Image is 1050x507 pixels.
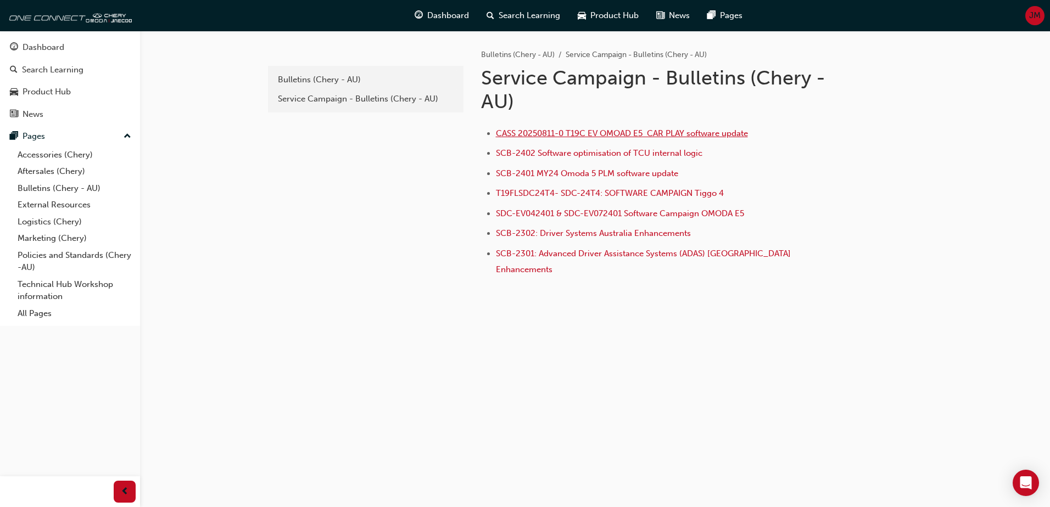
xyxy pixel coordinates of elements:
span: News [669,9,690,22]
span: news-icon [656,9,664,22]
div: News [23,108,43,121]
a: SDC-EV042401 & SDC-EV072401 Software Campaign OMODA E5 [496,209,744,218]
li: Service Campaign - Bulletins (Chery - AU) [566,49,707,61]
span: car-icon [578,9,586,22]
a: Search Learning [4,60,136,80]
span: up-icon [124,129,131,144]
div: Product Hub [23,86,71,98]
a: guage-iconDashboard [406,4,478,27]
a: search-iconSearch Learning [478,4,569,27]
img: oneconnect [5,4,132,26]
a: Logistics (Chery) [13,213,136,230]
a: Dashboard [4,37,136,58]
span: Pages [720,9,742,22]
a: Bulletins (Chery - AU) [13,180,136,197]
button: Pages [4,126,136,147]
a: SCB-2401 MY24 Omoda 5 PLM software update [496,168,678,178]
a: Product Hub [4,82,136,102]
span: car-icon [10,87,18,97]
button: DashboardSearch LearningProduct HubNews [4,35,136,126]
span: JM [1029,9,1041,22]
a: Marketing (Chery) [13,230,136,247]
a: Bulletins (Chery - AU) [481,50,555,59]
div: Open Intercom Messenger [1013,470,1039,496]
div: Bulletins (Chery - AU) [278,74,454,86]
div: Search Learning [22,64,83,76]
a: SCB-2302: Driver Systems Australia Enhancements [496,228,691,238]
a: CASS 20250811-0 T19C EV OMOAD E5 CAR PLAY software update [496,128,748,138]
a: SCB-2402 Software optimisation of TCU internal logic [496,148,702,158]
a: Technical Hub Workshop information [13,276,136,305]
div: Dashboard [23,41,64,54]
span: news-icon [10,110,18,120]
a: Accessories (Chery) [13,147,136,164]
a: Aftersales (Chery) [13,163,136,180]
div: Service Campaign - Bulletins (Chery - AU) [278,93,454,105]
span: pages-icon [10,132,18,142]
a: Service Campaign - Bulletins (Chery - AU) [272,89,459,109]
span: Dashboard [427,9,469,22]
span: Product Hub [590,9,639,22]
h1: Service Campaign - Bulletins (Chery - AU) [481,66,841,114]
a: pages-iconPages [699,4,751,27]
span: prev-icon [121,485,129,499]
a: External Resources [13,196,136,213]
a: T19FLSDC24T4- SDC-24T4: SOFTWARE CAMPAIGN Tiggo 4 [496,188,724,198]
div: Pages [23,130,45,143]
span: search-icon [10,65,18,75]
a: car-iconProduct Hub [569,4,647,27]
a: SCB-2301: Advanced Driver Assistance Systems (ADAS) [GEOGRAPHIC_DATA] Enhancements [496,249,793,274]
span: pages-icon [707,9,716,22]
a: Policies and Standards (Chery -AU) [13,247,136,276]
a: News [4,104,136,125]
span: Search Learning [499,9,560,22]
a: Bulletins (Chery - AU) [272,70,459,89]
a: All Pages [13,305,136,322]
span: guage-icon [10,43,18,53]
span: search-icon [487,9,494,22]
button: JM [1025,6,1045,25]
a: news-iconNews [647,4,699,27]
span: guage-icon [415,9,423,22]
